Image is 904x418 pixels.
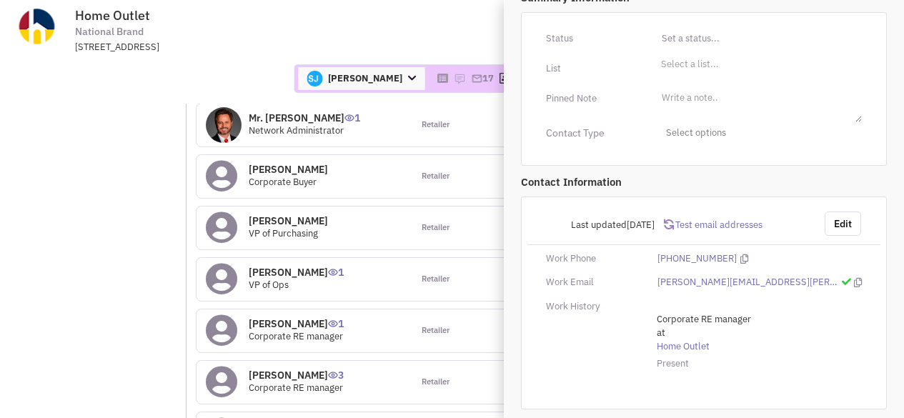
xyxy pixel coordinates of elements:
[657,252,737,266] a: [PHONE_NUMBER]
[657,276,838,289] a: [PERSON_NAME][EMAIL_ADDRESS][PERSON_NAME][DOMAIN_NAME]
[422,325,449,337] span: Retailer
[657,357,689,369] span: Present
[298,67,424,90] span: [PERSON_NAME]
[657,27,862,50] input: Set a status...
[75,41,448,54] div: [STREET_ADDRESS]
[249,214,328,227] h4: [PERSON_NAME]
[825,212,861,236] button: Edit
[328,320,338,327] img: icon-UserInteraction.png
[422,119,449,131] span: Retailer
[249,279,289,291] span: VP of Ops
[328,358,344,382] span: 3
[206,107,242,143] img: QRWiFCG5ckyDHkq48hEEqg.jpg
[657,340,885,354] a: Home Outlet
[521,174,887,189] p: Contact Information
[537,252,648,266] div: Work Phone
[307,71,322,86] img: xJ2e-LHDz06d4JQkymGw-w.png
[674,219,763,231] span: Test email addresses
[249,163,328,176] h4: [PERSON_NAME]
[537,300,648,314] div: Work History
[328,255,344,279] span: 1
[328,307,344,330] span: 1
[657,57,719,68] li: Select a list...
[471,73,482,84] img: icon-email-active-16.png
[249,111,360,124] h4: Mr. [PERSON_NAME]
[422,274,449,285] span: Retailer
[537,27,648,50] div: Status
[249,369,344,382] h4: [PERSON_NAME]
[344,114,354,121] img: icon-UserInteraction.png
[657,122,862,144] span: Select options
[328,372,338,379] img: icon-UserInteraction.png
[537,126,648,140] div: Contact Type
[328,269,338,276] img: icon-UserInteraction.png
[249,382,343,394] span: Corporate RE manager
[537,87,648,110] div: Pinned Note
[249,124,344,136] span: Network Administrator
[454,73,465,84] img: icon-note.png
[249,227,318,239] span: VP of Purchasing
[537,212,664,239] div: Last updated
[482,72,494,84] span: 17
[249,176,317,188] span: Corporate Buyer
[75,24,144,39] span: National Brand
[249,330,343,342] span: Corporate RE manager
[422,171,449,182] span: Retailer
[627,219,655,231] span: [DATE]
[537,276,648,289] div: Work Email
[422,222,449,234] span: Retailer
[537,57,648,80] div: List
[249,266,344,279] h4: [PERSON_NAME]
[249,317,344,330] h4: [PERSON_NAME]
[344,101,360,124] span: 1
[657,313,885,327] span: Corporate RE manager
[422,377,449,388] span: Retailer
[657,313,885,356] span: at
[75,7,150,24] span: Home Outlet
